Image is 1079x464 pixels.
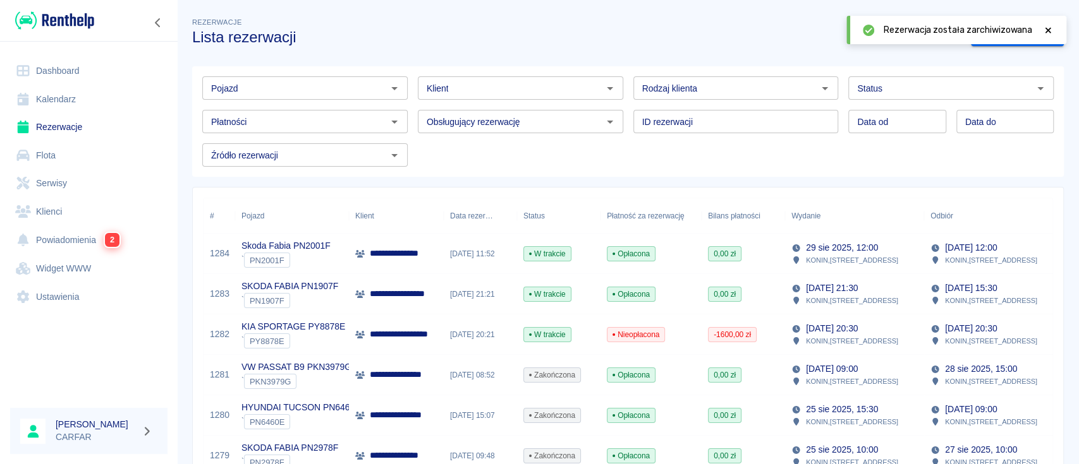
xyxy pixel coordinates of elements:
a: 1280 [210,408,229,422]
img: Renthelp logo [15,10,94,31]
button: Zwiń nawigację [149,15,168,31]
p: KONIN , [STREET_ADDRESS] [806,335,898,347]
a: Flota [10,141,168,170]
div: Wydanie [785,198,924,234]
div: ` [241,333,345,348]
p: KONIN , [STREET_ADDRESS] [806,416,898,427]
p: 27 sie 2025, 10:00 [945,443,1017,456]
span: Rezerwacje [192,18,241,26]
span: W trakcie [524,289,571,300]
span: Opłacona [607,248,655,259]
span: Opłacona [607,450,655,461]
p: KONIN , [STREET_ADDRESS] [945,376,1037,387]
div: Status [517,198,600,234]
p: CARFAR [56,431,137,444]
a: Rezerwacje [10,113,168,141]
p: KONIN , [STREET_ADDRESS] [806,254,898,266]
span: Nieopłacona [607,329,664,340]
span: W trakcie [524,329,571,340]
span: 0,00 zł [709,248,741,259]
a: Ustawienia [10,283,168,311]
div: Odbiór [924,198,1063,234]
h3: Lista rezerwacji [192,28,961,46]
span: 0,00 zł [709,410,741,421]
div: ` [241,253,331,268]
span: 0,00 zł [709,450,741,461]
div: # [210,198,214,234]
p: 28 sie 2025, 15:00 [945,362,1017,376]
p: 25 sie 2025, 10:00 [806,443,878,456]
p: KONIN , [STREET_ADDRESS] [806,376,898,387]
span: 0,00 zł [709,289,741,300]
p: [DATE] 09:00 [806,362,858,376]
p: KONIN , [STREET_ADDRESS] [945,335,1037,347]
a: 1279 [210,449,229,462]
span: W trakcie [524,248,571,259]
span: 2 [105,233,119,247]
p: SKODA FABIA PN2978F [241,441,338,455]
span: PY8878E [245,336,290,346]
button: Otwórz [601,113,619,131]
p: KONIN , [STREET_ADDRESS] [945,295,1037,306]
p: KIA SPORTAGE PY8878E [241,320,345,333]
p: HYUNDAI TUCSON PN6460E [241,401,360,414]
div: Klient [349,198,444,234]
a: 1282 [210,328,229,341]
input: DD.MM.YYYY [956,110,1054,133]
div: Klient [355,198,374,234]
div: [DATE] 20:21 [444,314,517,355]
span: PN1907F [245,296,290,306]
a: Renthelp logo [10,10,94,31]
span: Opłacona [607,289,655,300]
a: 1283 [210,287,229,300]
div: Płatność za rezerwację [600,198,702,234]
h6: [PERSON_NAME] [56,418,137,431]
span: Rezerwacja została zarchiwizowana [884,23,1032,37]
span: -1600,00 zł [709,329,756,340]
button: Sort [953,207,971,225]
span: Opłacona [607,369,655,381]
div: Bilans płatności [708,198,760,234]
div: # [204,198,235,234]
button: Otwórz [386,113,403,131]
span: PN2001F [245,256,290,265]
span: PKN3979G [245,377,296,386]
div: Data rezerwacji [450,198,493,234]
div: ` [241,293,338,308]
p: [DATE] 12:00 [945,241,997,254]
a: Klienci [10,198,168,226]
button: Otwórz [816,80,834,97]
div: Wydanie [791,198,820,234]
a: 1281 [210,368,229,381]
input: DD.MM.YYYY [848,110,946,133]
a: Widget WWW [10,254,168,283]
div: Data rezerwacji [444,198,517,234]
p: [DATE] 09:00 [945,403,997,416]
span: Zakończona [524,450,580,461]
button: Sort [493,207,511,225]
p: [DATE] 20:30 [945,322,997,335]
p: VW PASSAT B9 PKN3979G [241,360,351,374]
div: Płatność za rezerwację [607,198,685,234]
button: Otwórz [386,80,403,97]
span: Opłacona [607,410,655,421]
div: [DATE] 15:07 [444,395,517,436]
div: [DATE] 11:52 [444,234,517,274]
button: Otwórz [1032,80,1049,97]
div: Bilans płatności [702,198,785,234]
p: Skoda Fabia PN2001F [241,239,331,253]
div: Pojazd [241,198,264,234]
button: Otwórz [386,146,403,164]
p: 25 sie 2025, 15:30 [806,403,878,416]
div: ` [241,414,360,429]
p: 29 sie 2025, 12:00 [806,241,878,254]
button: Sort [820,207,838,225]
div: ` [241,374,351,389]
p: KONIN , [STREET_ADDRESS] [806,295,898,306]
a: Powiadomienia2 [10,225,168,254]
a: 1284 [210,247,229,260]
button: Otwórz [601,80,619,97]
div: [DATE] 21:21 [444,274,517,314]
a: Serwisy [10,169,168,198]
div: Status [523,198,545,234]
